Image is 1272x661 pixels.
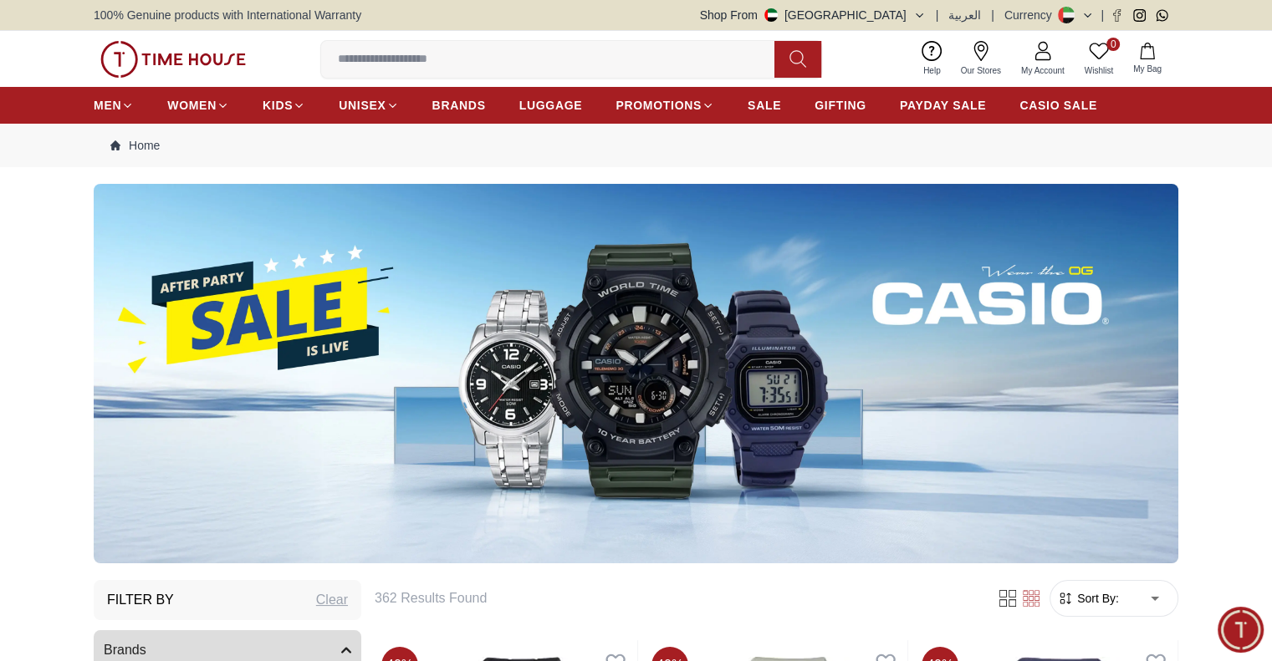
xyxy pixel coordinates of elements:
a: Help [913,38,951,80]
span: LUGGAGE [519,97,583,114]
span: Brands [104,640,146,660]
a: PROMOTIONS [616,90,714,120]
a: Facebook [1111,9,1123,22]
a: CASIO SALE [1019,90,1097,120]
h3: Filter By [107,590,174,610]
a: SALE [748,90,781,120]
a: Whatsapp [1156,9,1168,22]
a: MEN [94,90,134,120]
button: Sort By: [1057,590,1119,607]
a: Our Stores [951,38,1011,80]
a: Instagram [1133,9,1146,22]
a: WOMEN [167,90,229,120]
div: Clear [316,590,348,610]
button: العربية [948,7,981,23]
span: UNISEX [339,97,386,114]
img: United Arab Emirates [764,8,778,22]
span: 100% Genuine products with International Warranty [94,7,361,23]
img: ... [94,184,1178,563]
a: Home [110,137,160,154]
span: Sort By: [1074,590,1119,607]
span: CASIO SALE [1019,97,1097,114]
span: Wishlist [1078,64,1120,77]
span: SALE [748,97,781,114]
span: | [991,7,994,23]
span: 0 [1106,38,1120,51]
span: MEN [94,97,121,114]
span: My Bag [1126,63,1168,75]
span: Help [917,64,948,77]
a: 0Wishlist [1075,38,1123,80]
span: BRANDS [432,97,486,114]
a: LUGGAGE [519,90,583,120]
span: GIFTING [815,97,866,114]
button: Shop From[GEOGRAPHIC_DATA] [700,7,926,23]
span: KIDS [263,97,293,114]
span: PROMOTIONS [616,97,702,114]
span: My Account [1014,64,1071,77]
span: Our Stores [954,64,1008,77]
img: ... [100,41,246,78]
a: KIDS [263,90,305,120]
nav: Breadcrumb [94,124,1178,167]
div: Chat Widget [1218,607,1264,653]
a: PAYDAY SALE [900,90,986,120]
h6: 362 Results Found [375,588,976,608]
a: GIFTING [815,90,866,120]
button: My Bag [1123,39,1172,79]
span: PAYDAY SALE [900,97,986,114]
a: BRANDS [432,90,486,120]
a: UNISEX [339,90,398,120]
span: | [1101,7,1104,23]
span: | [936,7,939,23]
div: Currency [1004,7,1059,23]
span: WOMEN [167,97,217,114]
